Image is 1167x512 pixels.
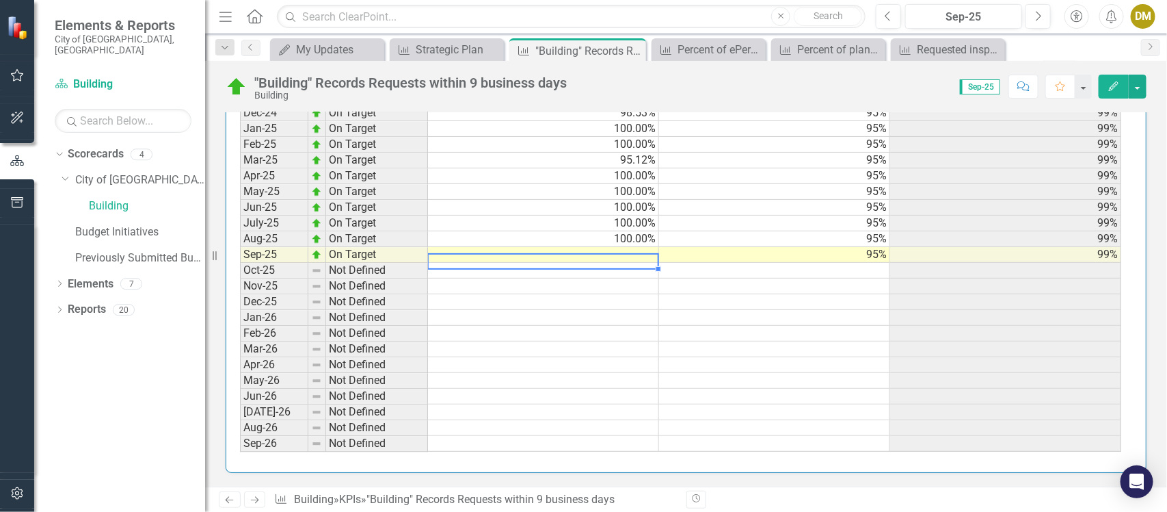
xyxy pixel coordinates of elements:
[326,405,428,420] td: Not Defined
[326,294,428,310] td: Not Defined
[659,121,890,137] td: 95%
[890,231,1121,247] td: 99%
[311,155,322,166] img: zOikAAAAAElFTkSuQmCC
[68,302,106,318] a: Reports
[311,375,322,386] img: 8DAGhfEEPCf229AAAAAElFTkSuQmCC
[326,263,428,279] td: Not Defined
[273,41,381,58] a: My Updates
[890,121,1121,137] td: 99%
[326,200,428,216] td: On Target
[311,296,322,307] img: 8DAGhfEEPCf229AAAAAElFTkSuQmCC
[311,407,322,418] img: 8DAGhfEEPCf229AAAAAElFTkSuQmCC
[311,233,322,244] img: zOikAAAAAElFTkSuQmCC
[240,357,308,373] td: Apr-26
[326,247,428,263] td: On Target
[910,9,1017,25] div: Sep-25
[240,263,308,279] td: Oct-25
[240,105,308,121] td: Dec-24
[393,41,500,58] a: Strategic Plan
[890,168,1121,184] td: 99%
[240,200,308,216] td: Jun-25
[326,357,428,373] td: Not Defined
[366,493,615,506] div: "Building" Records Requests within 9 business days
[274,492,675,508] div: » »
[296,41,381,58] div: My Updates
[1131,4,1155,29] button: DM
[659,200,890,216] td: 95%
[659,105,890,121] td: 95%
[428,137,659,153] td: 100.00%
[240,294,308,310] td: Dec-25
[240,247,308,263] td: Sep-25
[113,304,135,316] div: 20
[428,184,659,200] td: 100.00%
[428,105,659,121] td: 98.53%
[240,310,308,326] td: Jan-26
[120,278,142,290] div: 7
[326,168,428,184] td: On Target
[890,184,1121,200] td: 99%
[339,493,361,506] a: KPIs
[68,277,113,292] a: Elements
[55,109,191,133] input: Search Below...
[240,231,308,247] td: Aug-25
[240,153,308,168] td: Mar-25
[240,216,308,231] td: July-25
[240,326,308,342] td: Feb-26
[55,17,191,34] span: Elements & Reports
[311,438,322,449] img: 8DAGhfEEPCf229AAAAAElFTkSuQmCC
[326,436,428,452] td: Not Defined
[326,420,428,436] td: Not Defined
[960,79,1000,94] span: Sep-25
[326,342,428,357] td: Not Defined
[535,42,643,60] div: "Building" Records Requests within 9 business days
[428,200,659,216] td: 100.00%
[311,249,322,260] img: zOikAAAAAElFTkSuQmCC
[428,121,659,137] td: 100.00%
[89,199,205,214] a: Building
[311,123,322,134] img: zOikAAAAAElFTkSuQmCC
[277,5,866,29] input: Search ClearPoint...
[240,389,308,405] td: Jun-26
[226,76,247,98] img: On Target
[240,168,308,184] td: Apr-25
[326,389,428,405] td: Not Defined
[240,137,308,153] td: Feb-25
[240,342,308,357] td: Mar-26
[326,153,428,168] td: On Target
[428,216,659,231] td: 100.00%
[659,216,890,231] td: 95%
[655,41,762,58] a: Percent of ePermit plan reviews completed within 7 business days.
[240,184,308,200] td: May-25
[428,153,659,168] td: 95.12%
[659,184,890,200] td: 95%
[917,41,1002,58] div: Requested inspections completed within one business day
[659,153,890,168] td: 95%
[797,41,882,58] div: Percent of plan reviews completed within 15 business days
[311,265,322,276] img: 8DAGhfEEPCf229AAAAAElFTkSuQmCC
[311,202,322,213] img: zOikAAAAAElFTkSuQmCC
[775,41,882,58] a: Percent of plan reviews completed within 15 business days
[659,247,890,263] td: 95%
[311,391,322,402] img: 8DAGhfEEPCf229AAAAAElFTkSuQmCC
[890,216,1121,231] td: 99%
[75,172,205,188] a: City of [GEOGRAPHIC_DATA]
[814,10,843,21] span: Search
[240,279,308,294] td: Nov-25
[311,218,322,229] img: zOikAAAAAElFTkSuQmCC
[311,107,322,118] img: zOikAAAAAElFTkSuQmCC
[416,41,500,58] div: Strategic Plan
[326,121,428,137] td: On Target
[75,225,205,240] a: Budget Initiatives
[311,186,322,197] img: zOikAAAAAElFTkSuQmCC
[659,168,890,184] td: 95%
[311,328,322,339] img: 8DAGhfEEPCf229AAAAAElFTkSuQmCC
[428,168,659,184] td: 100.00%
[1121,465,1153,498] div: Open Intercom Messenger
[326,137,428,153] td: On Target
[890,247,1121,263] td: 99%
[428,231,659,247] td: 100.00%
[326,216,428,231] td: On Target
[890,200,1121,216] td: 99%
